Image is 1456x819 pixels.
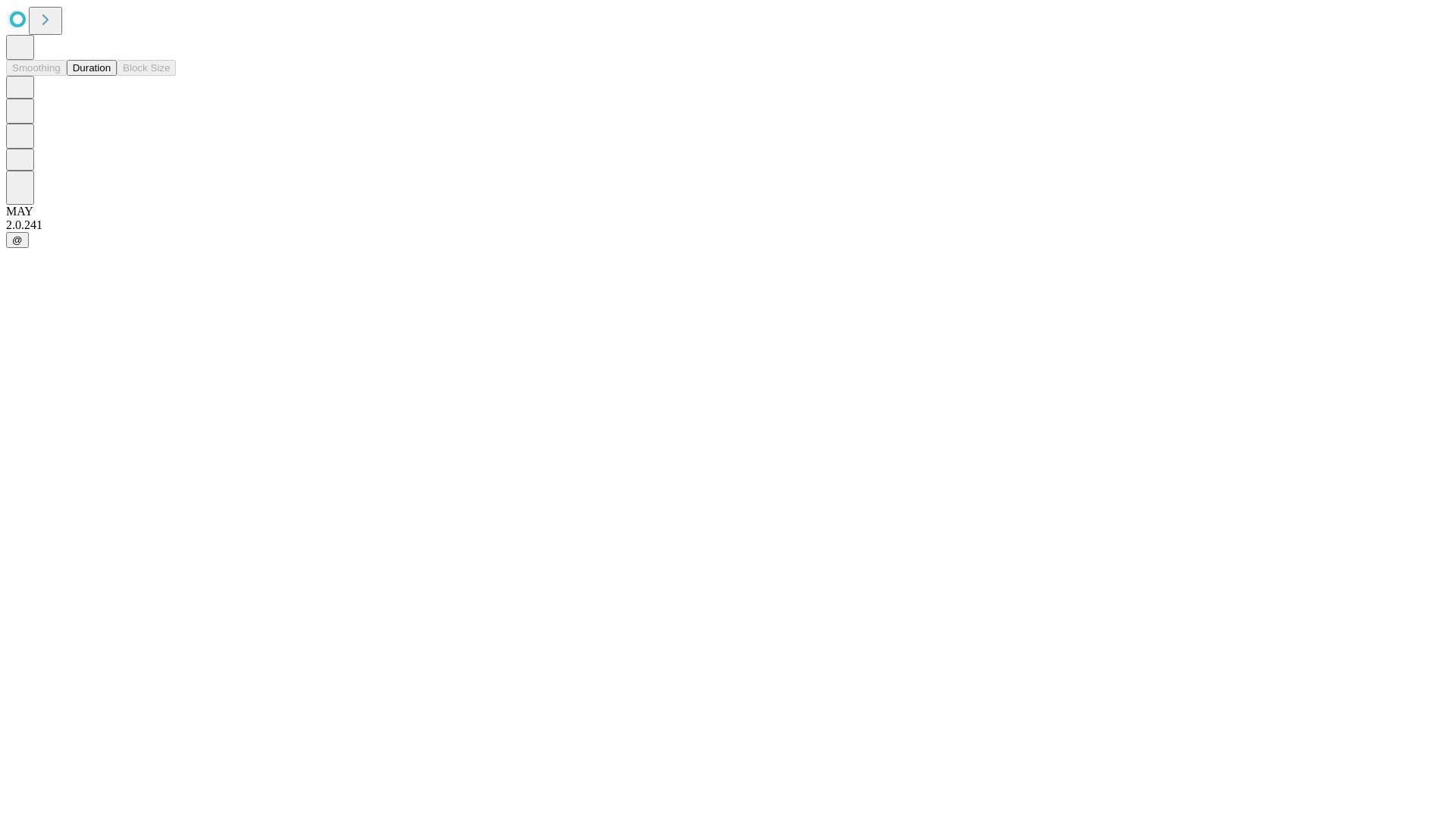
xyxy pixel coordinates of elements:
button: Duration [67,60,117,76]
button: Smoothing [6,60,67,76]
button: @ [6,232,29,248]
div: 2.0.241 [6,218,1450,232]
div: MAY [6,205,1450,218]
span: @ [12,234,23,246]
button: Block Size [117,60,176,76]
